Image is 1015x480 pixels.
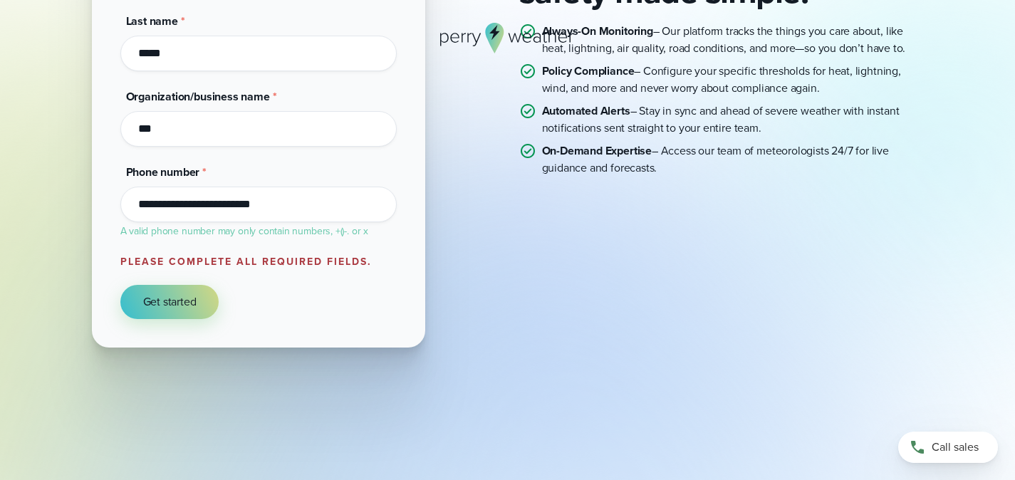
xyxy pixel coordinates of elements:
span: Phone number [126,164,200,180]
p: – Stay in sync and ahead of severe weather with instant notifications sent straight to your entir... [542,103,924,137]
p: – Access our team of meteorologists 24/7 for live guidance and forecasts. [542,142,924,177]
span: Organization/business name [126,88,270,105]
strong: On-Demand Expertise [542,142,652,159]
button: Get started [120,285,219,319]
span: Get started [143,293,197,311]
label: A valid phone number may only contain numbers, +()-. or x [120,224,368,239]
strong: Automated Alerts [542,103,630,119]
span: Call sales [932,439,979,456]
p: – Configure your specific thresholds for heat, lightning, wind, and more and never worry about co... [542,63,924,97]
a: Call sales [898,432,998,463]
label: Please complete all required fields. [120,254,372,269]
span: Last name [126,13,178,29]
strong: Policy Compliance [542,63,635,79]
